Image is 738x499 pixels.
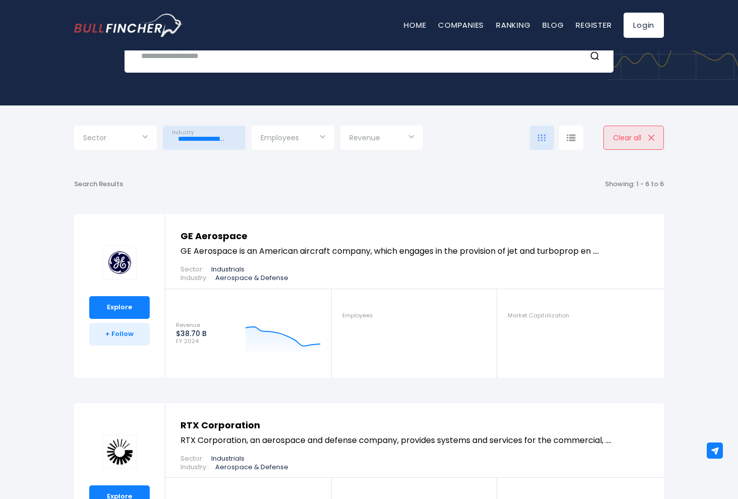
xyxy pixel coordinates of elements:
[215,463,288,472] p: Aerospace & Defense
[438,20,484,30] a: Companies
[508,312,569,319] span: Market Capitalization
[404,20,426,30] a: Home
[603,126,664,150] button: Clear all
[538,134,546,141] img: icon-comp-grid.svg
[172,129,194,136] span: Industry
[349,130,414,148] input: Selection
[83,133,106,142] span: Sector
[605,180,664,189] div: Showing: 1 - 6 to 6
[74,180,123,189] div: Search Results
[497,299,663,332] a: Market Capitalization
[83,130,148,148] input: Selection
[103,246,137,280] img: GE logo
[180,434,649,447] p: RTX Corporation, an aerospace and defense company, provides systems and services for the commerci...
[261,130,325,148] input: Selection
[180,419,260,431] a: RTX Corporation
[172,130,236,148] input: Selection
[89,323,150,346] a: + Follow
[624,13,664,38] a: Login
[567,134,576,141] img: icon-comp-list-view.svg
[211,265,244,274] p: Industrials
[103,435,137,469] img: RTX logo
[180,455,204,463] span: Sector:
[180,265,204,274] span: Sector:
[180,463,208,472] span: Industry:
[590,49,603,63] button: Search
[165,299,331,368] a: Revenue $38.70 B FY 2024
[180,230,248,242] a: GE Aerospace
[180,274,208,283] span: Industry:
[176,322,207,328] span: Revenue
[74,14,183,37] img: Bullfincher logo
[261,133,299,142] span: Employees
[180,245,649,257] p: GE Aerospace is an American aircraft company, which engages in the provision of jet and turboprop...
[542,20,564,30] a: Blog
[74,14,182,37] a: Go to homepage
[576,20,611,30] a: Register
[211,455,244,463] p: Industrials
[215,274,288,283] p: Aerospace & Defense
[349,133,380,142] span: Revenue
[342,312,373,319] span: Employees
[496,20,530,30] a: Ranking
[176,329,207,338] strong: $38.70 B
[89,296,150,319] a: Explore
[332,299,497,332] a: Employees
[176,338,207,345] span: FY 2024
